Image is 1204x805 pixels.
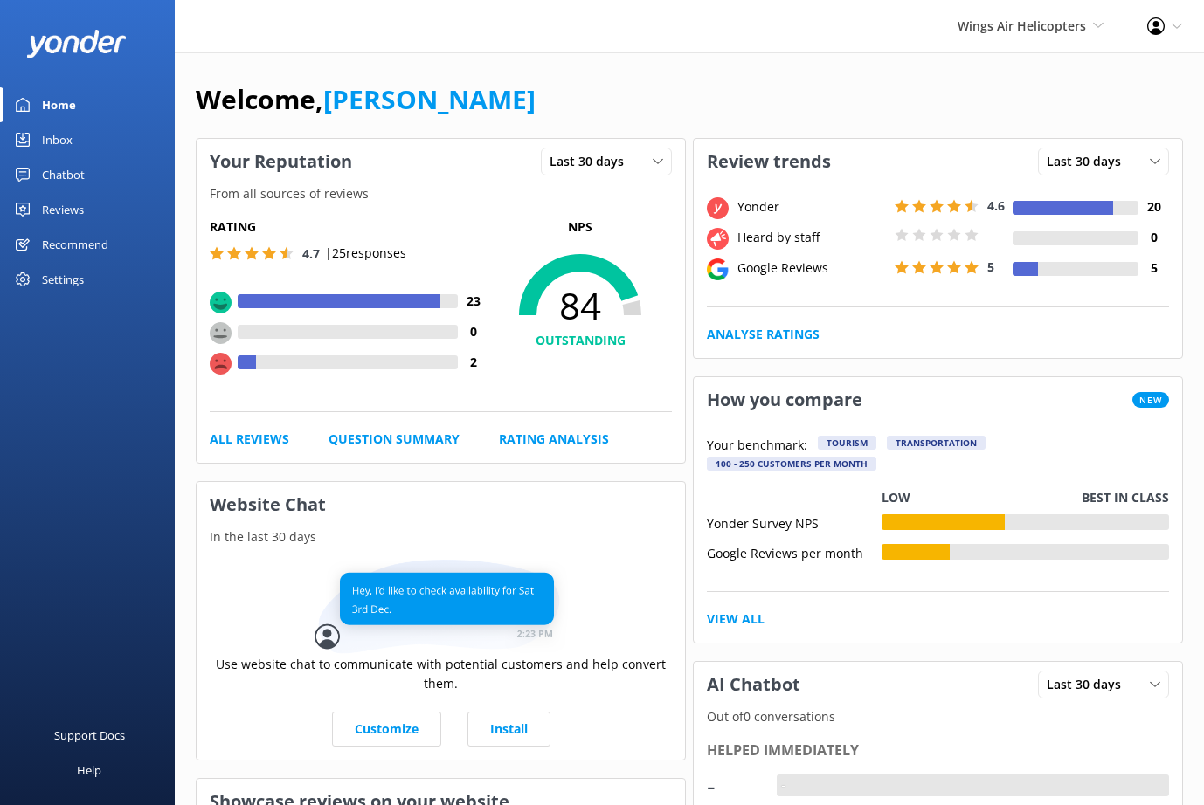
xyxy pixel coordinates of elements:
p: NPS [488,217,672,237]
h3: Review trends [694,139,844,184]
div: Heard by staff [733,228,890,247]
a: Customize [332,712,441,747]
a: [PERSON_NAME] [323,81,536,117]
a: All Reviews [210,430,289,449]
a: Rating Analysis [499,430,609,449]
img: yonder-white-logo.png [26,30,127,58]
span: 84 [488,284,672,327]
h5: Rating [210,217,488,237]
div: Home [42,87,76,122]
div: Help [77,753,101,788]
span: 4.6 [987,197,1005,214]
div: Yonder [733,197,890,217]
div: Tourism [818,436,876,450]
a: Analyse Ratings [707,325,820,344]
div: Recommend [42,227,108,262]
h4: 0 [1138,228,1169,247]
div: Helped immediately [707,740,1169,762]
div: 100 - 250 customers per month [707,457,876,471]
a: Install [467,712,550,747]
h4: 0 [458,322,488,341]
p: Your benchmark: [707,436,807,457]
div: - [777,774,790,797]
h4: 23 [458,292,488,311]
span: Last 30 days [550,152,634,171]
p: In the last 30 days [197,527,685,547]
p: Low [882,488,910,507]
div: Settings [42,262,84,297]
div: Reviews [42,192,84,227]
h3: Website Chat [197,482,685,527]
img: conversation... [315,560,568,655]
h3: How you compare [694,377,875,423]
span: Last 30 days [1047,152,1131,171]
p: Use website chat to communicate with potential customers and help convert them. [210,655,672,694]
p: Out of 0 conversations [694,707,1182,726]
div: Chatbot [42,157,85,192]
div: Yonder Survey NPS [707,514,882,530]
p: From all sources of reviews [197,184,685,203]
a: View All [707,609,765,629]
span: 4.7 [302,245,320,262]
h3: Your Reputation [197,139,365,184]
h3: AI Chatbot [694,662,813,707]
div: Support Docs [54,718,125,753]
h1: Welcome, [196,79,536,120]
span: Last 30 days [1047,675,1131,694]
p: Best in class [1082,488,1169,507]
span: Wings Air Helicopters [958,17,1086,34]
h4: 20 [1138,197,1169,217]
h4: 5 [1138,258,1169,278]
p: | 25 responses [325,244,406,263]
span: New [1132,392,1169,408]
div: Transportation [887,436,986,450]
h4: 2 [458,353,488,372]
a: Question Summary [329,430,460,449]
span: 5 [987,258,994,275]
div: Inbox [42,122,73,157]
div: Google Reviews [733,258,890,278]
h4: OUTSTANDING [488,331,672,350]
div: Google Reviews per month [707,544,882,560]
